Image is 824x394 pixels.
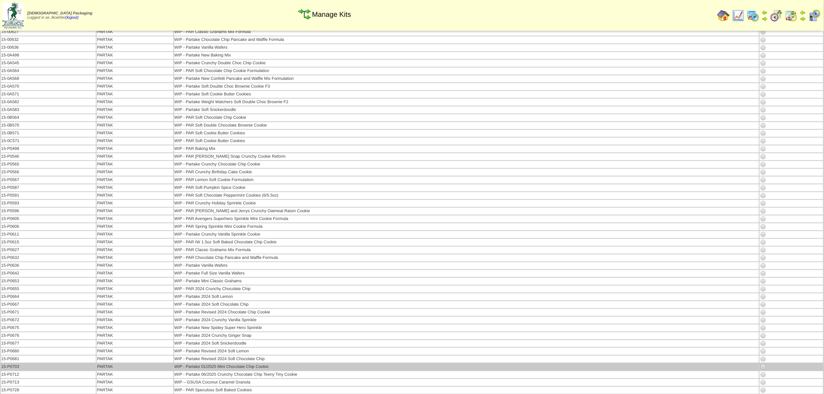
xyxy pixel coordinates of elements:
[174,355,759,362] td: WIP - Partake Revised 2024 Soft Chocolate Chip
[174,161,759,168] td: WIP - Partake Crunchy Chocolate Chip Cookie
[2,2,24,28] img: zoroco-logo-small.webp
[760,223,766,230] img: Manage Kit
[760,44,766,51] img: Manage Kit
[760,122,766,128] img: Manage Kit
[97,161,173,168] td: PARTAK
[174,262,759,269] td: WIP - Partake Vanilla Wafers
[760,52,766,58] img: Manage Kit
[760,247,766,253] img: Manage Kit
[174,52,759,59] td: WIP - Partake New Baking Mix
[97,200,173,207] td: PARTAK
[1,285,96,292] td: 15-P0655
[97,270,173,277] td: PARTAK
[97,379,173,386] td: PARTAK
[174,145,759,152] td: WIP - PAR Baking Mix
[174,114,759,121] td: WIP - PAR Soft Chocolate Chip Cookie
[97,332,173,339] td: PARTAK
[1,137,96,144] td: 15-0C571
[97,176,173,183] td: PARTAK
[1,231,96,238] td: 15-P0611
[174,301,759,308] td: WIP - Partake 2024 Soft Chocolate Chip
[298,8,311,21] img: workflow.gif
[1,348,96,355] td: 15-P0680
[760,83,766,90] img: Manage Kit
[27,11,92,20] span: Logged in as Jkoehler
[97,324,173,331] td: PARTAK
[174,60,759,67] td: WIP - Partake Crunchy Double Choc Chip Cookie
[1,246,96,253] td: 15-P0627
[760,192,766,199] img: Manage Kit
[97,371,173,378] td: PARTAK
[174,83,759,90] td: WIP - Partake Soft Double Choc Brownie Cookie F3
[760,146,766,152] img: Manage Kit
[97,98,173,106] td: PARTAK
[97,285,173,292] td: PARTAK
[760,91,766,97] img: Manage Kit
[1,270,96,277] td: 15-P0642
[97,301,173,308] td: PARTAK
[97,208,173,215] td: PARTAK
[27,11,92,16] span: [DEMOGRAPHIC_DATA] Packaging
[1,239,96,246] td: 15-P0615
[174,200,759,207] td: WIP - PAR Crunchy Holiday Sprinkle Cookie
[1,293,96,300] td: 15-P0664
[1,106,96,113] td: 15-0A583
[1,278,96,285] td: 15-P0653
[174,44,759,51] td: WIP - Partake Vanilla Wafers
[174,332,759,339] td: WIP - Partake 2024 Crunchy Ginger Snap
[174,317,759,324] td: WIP - Partake 2024 Crunchy Vanilla Sprinkle
[760,325,766,331] img: Manage Kit
[760,161,766,167] img: Manage Kit
[760,387,766,393] img: Manage Kit
[174,36,759,43] td: WIP - Partake Chocolate Chip Pancake and Waffle Formula
[97,169,173,176] td: PARTAK
[1,161,96,168] td: 15-P0565
[174,254,759,261] td: WIP - PAR Chocolate Chip Pancake and Waffle Formula
[1,176,96,183] td: 15-P0567
[770,9,783,22] img: calendarblend.gif
[97,137,173,144] td: PARTAK
[97,122,173,129] td: PARTAK
[760,107,766,113] img: Manage Kit
[1,67,96,74] td: 15-0A564
[174,122,759,129] td: WIP - PAR Soft Double Chocolate Brownie Cookie
[1,371,96,378] td: 15-P0712
[174,309,759,316] td: WIP - Partake Revised 2024 Chocolate Chip Cookie
[174,192,759,199] td: WIP - PAR Soft Chocolate Peppermint Cookies (6/5.5oz)
[97,317,173,324] td: PARTAK
[760,270,766,276] img: Manage Kit
[760,37,766,43] img: Manage Kit
[97,309,173,316] td: PARTAK
[747,9,759,22] img: calendarprod.gif
[760,309,766,315] img: Manage Kit
[760,68,766,74] img: Manage Kit
[1,324,96,331] td: 15-P0675
[97,60,173,67] td: PARTAK
[174,169,759,176] td: WIP - PAR Crunchy Birthday Cake Cookie
[312,11,351,19] span: Manage Kits
[97,223,173,230] td: PARTAK
[1,215,96,222] td: 15-P0605
[1,36,96,43] td: 15-00632
[174,270,759,277] td: WIP - Partake Full Size Vanilla Wafers
[1,254,96,261] td: 15-P0632
[97,293,173,300] td: PARTAK
[97,387,173,394] td: PARTAK
[760,60,766,66] img: Manage Kit
[174,278,759,285] td: WIP - Partake Mini Classic Grahams
[760,317,766,323] img: Manage Kit
[760,208,766,214] img: Manage Kit
[760,301,766,308] img: Manage Kit
[760,99,766,105] img: Manage Kit
[760,278,766,284] img: Manage Kit
[174,215,759,222] td: WIP - PAR Avengers Superhero Sprinkle Mini Cookie Formula
[800,16,806,22] img: arrowright.gif
[65,16,79,20] a: (logout)
[732,9,745,22] img: line_graph.gif
[97,44,173,51] td: PARTAK
[1,60,96,67] td: 15-0A545
[1,200,96,207] td: 15-P0593
[1,317,96,324] td: 15-P0672
[1,332,96,339] td: 15-P0676
[174,387,759,394] td: WIP - PAR Speculoss Soft Baked Cookies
